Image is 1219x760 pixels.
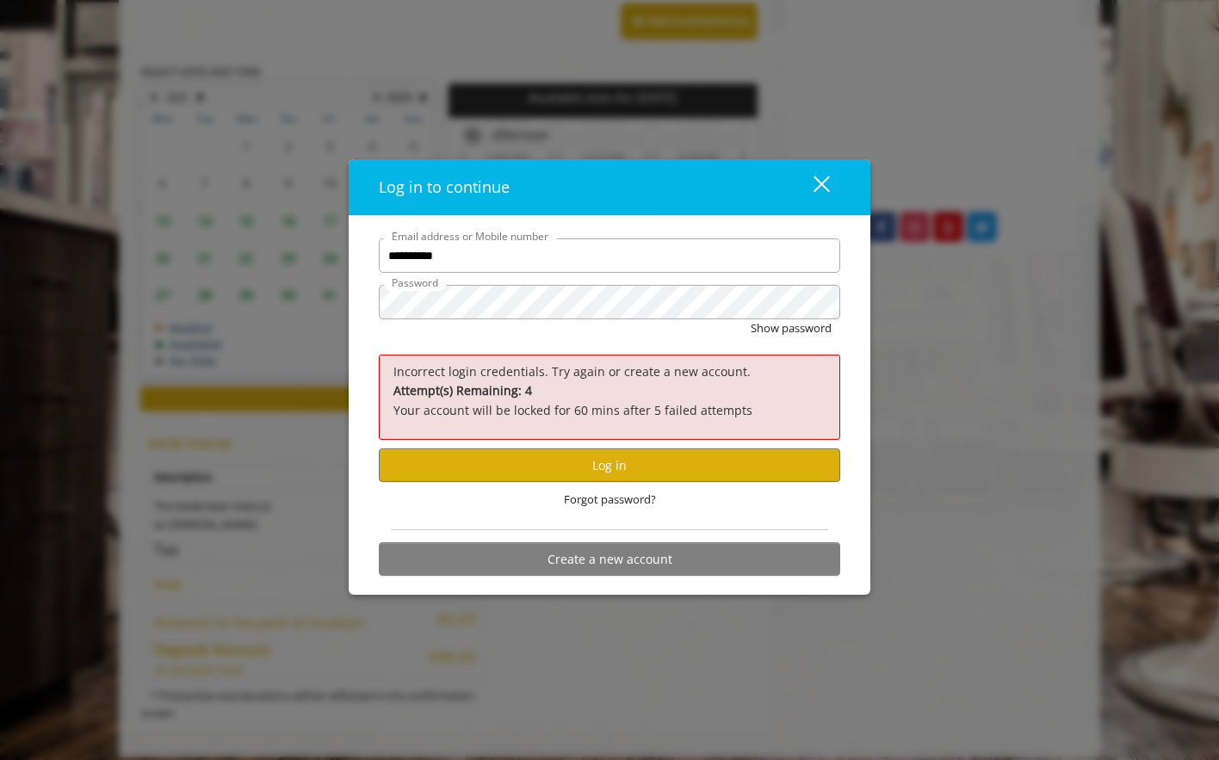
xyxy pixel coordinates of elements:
span: Incorrect login credentials. Try again or create a new account. [393,363,751,380]
span: Log in to continue [379,176,510,197]
label: Password [383,275,447,291]
input: Email address or Mobile number [379,238,840,273]
button: close dialog [782,170,840,205]
label: Email address or Mobile number [383,228,557,244]
button: Log in [379,448,840,482]
input: Password [379,285,840,319]
b: Attempt(s) Remaining: 4 [393,382,532,399]
button: Show password [751,319,832,337]
button: Create a new account [379,542,840,576]
div: close dialog [794,175,828,201]
p: Your account will be locked for 60 mins after 5 failed attempts [393,381,826,420]
span: Forgot password? [564,491,656,509]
